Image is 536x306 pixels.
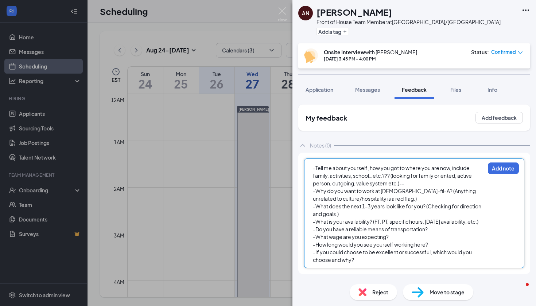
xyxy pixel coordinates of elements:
[316,6,392,18] h1: [PERSON_NAME]
[313,218,478,225] span: -What is your availability? (FT, PT, specific hours, [DATE] availability, etc.)
[313,203,482,217] span: -What does the next 1-3 years look like for you? (Checking for direction and goals.)
[488,86,497,93] span: Info
[302,9,309,17] div: AN
[471,48,489,56] div: Status :
[343,30,347,34] svg: Plus
[313,241,428,248] span: -How long would you see yourself working here?
[430,288,465,296] span: Move to stage
[450,86,461,93] span: Files
[518,50,523,55] span: down
[475,112,523,123] button: Add feedback
[324,56,417,62] div: [DATE] 3:45 PM - 4:00 PM
[306,86,333,93] span: Application
[313,188,477,202] span: -Why do you want to work at [DEMOGRAPHIC_DATA]-fil-A? (Anything unrelated to culture/hospitality ...
[298,141,307,150] svg: ChevronUp
[316,18,501,25] div: Front of House Team Member at [GEOGRAPHIC_DATA]/[GEOGRAPHIC_DATA]
[488,162,519,174] button: Add note
[313,234,389,240] span: -What wage are you expecting?
[310,142,331,149] div: Notes (0)
[355,86,380,93] span: Messages
[521,6,530,15] svg: Ellipses
[313,249,473,263] span: -If you could choose to be excellent or successful, which would you choose and why?
[511,281,529,299] iframe: Intercom live chat
[313,165,473,187] span: -Tell me about yourself, how you got to where you are now, include family, activities, school…etc...
[306,113,347,122] h2: My feedback
[491,48,516,56] span: Confirmed
[316,28,349,35] button: PlusAdd a tag
[324,48,417,56] div: with [PERSON_NAME]
[324,49,365,55] b: Onsite Interview
[313,226,428,232] span: -Do you have a reliable means of transportation?
[402,86,427,93] span: Feedback
[372,288,388,296] span: Reject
